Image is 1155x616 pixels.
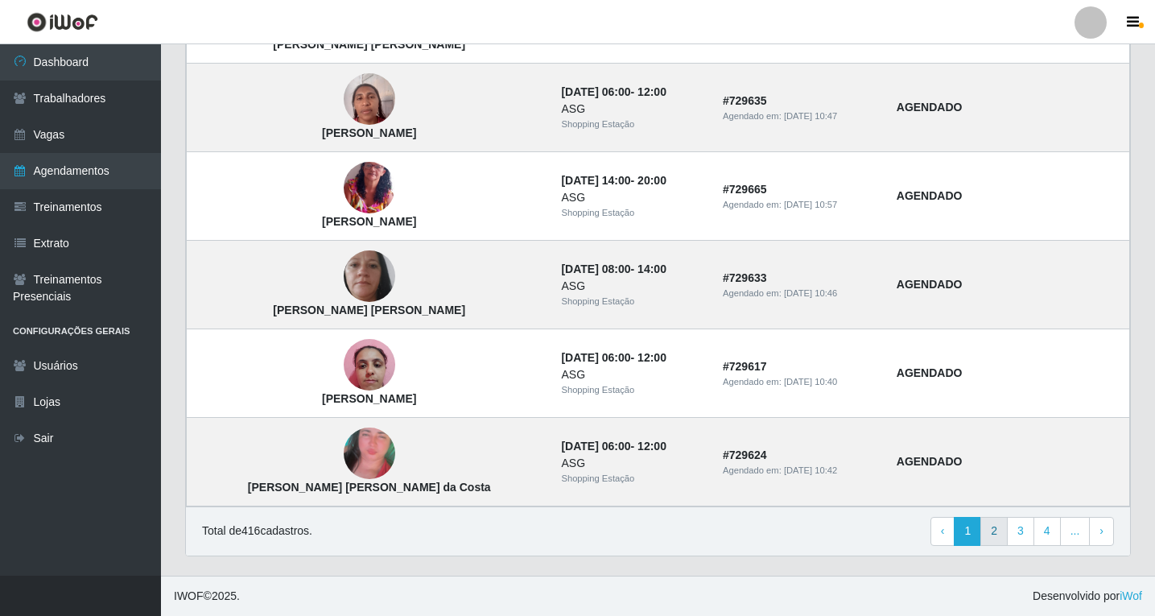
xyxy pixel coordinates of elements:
[561,351,630,364] time: [DATE] 06:00
[1033,517,1061,546] a: 4
[1120,589,1142,602] a: iWof
[344,152,395,223] img: Raimunda Ribeiro da Fonseca
[561,440,630,453] time: [DATE] 06:00
[637,351,666,364] time: 12:00
[27,12,98,32] img: CoreUI Logo
[723,183,767,196] strong: # 729665
[637,440,666,453] time: 12:00
[561,440,666,453] strong: -
[637,174,666,187] time: 20:00
[561,278,703,295] div: ASG
[723,464,877,478] div: Agendado em:
[784,111,837,121] time: [DATE] 10:47
[723,271,767,284] strong: # 729633
[561,174,630,187] time: [DATE] 14:00
[1099,524,1103,537] span: ›
[1033,588,1142,605] span: Desenvolvido por
[561,295,703,308] div: Shopping Estação
[897,366,963,379] strong: AGENDADO
[174,588,240,605] span: © 2025 .
[561,455,703,472] div: ASG
[322,215,416,228] strong: [PERSON_NAME]
[561,366,703,383] div: ASG
[322,126,416,139] strong: [PERSON_NAME]
[941,524,945,537] span: ‹
[561,85,666,98] strong: -
[637,263,666,275] time: 14:00
[723,449,767,461] strong: # 729624
[344,331,395,399] img: Juliane Rodrigues da Silva
[273,38,465,51] strong: [PERSON_NAME] [PERSON_NAME]
[784,288,837,298] time: [DATE] 10:46
[954,517,981,546] a: 1
[344,219,395,333] img: Lindalva Januario Santos Lima
[784,200,837,209] time: [DATE] 10:57
[637,85,666,98] time: 12:00
[561,351,666,364] strong: -
[561,206,703,220] div: Shopping Estação
[897,101,963,114] strong: AGENDADO
[174,589,204,602] span: IWOF
[322,392,416,405] strong: [PERSON_NAME]
[784,377,837,387] time: [DATE] 10:40
[273,304,465,316] strong: [PERSON_NAME] [PERSON_NAME]
[1007,517,1034,546] a: 3
[723,360,767,373] strong: # 729617
[723,375,877,389] div: Agendado em:
[561,472,703,486] div: Shopping Estação
[897,278,963,291] strong: AGENDADO
[561,189,703,206] div: ASG
[930,517,955,546] a: Previous
[897,455,963,468] strong: AGENDADO
[344,65,395,134] img: Nataliana de Lima
[561,383,703,397] div: Shopping Estação
[248,481,491,494] strong: [PERSON_NAME] [PERSON_NAME] da Costa
[561,263,630,275] time: [DATE] 08:00
[561,174,666,187] strong: -
[561,118,703,131] div: Shopping Estação
[561,263,666,275] strong: -
[897,189,963,202] strong: AGENDADO
[723,94,767,107] strong: # 729635
[561,101,703,118] div: ASG
[723,287,877,300] div: Agendado em:
[723,198,877,212] div: Agendado em:
[930,517,1114,546] nav: pagination
[561,85,630,98] time: [DATE] 06:00
[980,517,1008,546] a: 2
[1089,517,1114,546] a: Next
[1060,517,1091,546] a: ...
[784,465,837,475] time: [DATE] 10:42
[723,110,877,123] div: Agendado em:
[344,399,395,508] img: Camila de Oliveira Gomes da Costa
[202,523,312,540] p: Total de 416 cadastros.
